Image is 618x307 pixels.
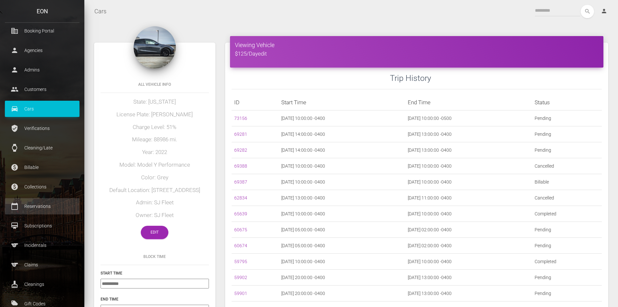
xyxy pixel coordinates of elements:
p: Cars [10,104,75,114]
a: edit [258,50,267,57]
a: sports Incidentals [5,237,79,253]
td: [DATE] 10:00:00 -0400 [279,206,406,222]
a: 69388 [234,163,247,169]
a: 59901 [234,291,247,296]
td: [DATE] 20:00:00 -0400 [279,270,406,286]
p: Admins [10,65,75,75]
td: Completed [532,206,602,222]
td: Pending [532,126,602,142]
a: 69281 [234,132,247,137]
td: [DATE] 10:00:00 -0400 [279,110,406,126]
h5: State: [US_STATE] [101,98,209,106]
a: drive_eta Cars [5,101,79,117]
td: [DATE] 13:00:00 -0400 [405,142,532,158]
a: Edit [141,226,168,239]
a: 59902 [234,275,247,280]
th: Status [532,95,602,110]
td: [DATE] 11:00:00 -0400 [405,190,532,206]
td: [DATE] 02:00:00 -0400 [405,222,532,238]
h5: Charge Level: 51% [101,123,209,131]
h5: License Plate: [PERSON_NAME] [101,111,209,119]
td: [DATE] 10:00:00 -0400 [279,174,406,190]
a: 60674 [234,243,247,248]
td: [DATE] 05:00:00 -0400 [279,238,406,254]
h6: Start Time [101,270,209,276]
td: [DATE] 10:00:00 -0400 [405,254,532,270]
p: Reservations [10,201,75,211]
td: Pending [532,286,602,301]
a: cleaning_services Cleanings [5,276,79,292]
h5: Year: 2022 [101,148,209,156]
p: Cleanings [10,279,75,289]
a: sports Claims [5,257,79,273]
td: Pending [532,270,602,286]
p: Billable [10,162,75,172]
td: Pending [532,110,602,126]
td: Cancelled [532,190,602,206]
p: Collections [10,182,75,192]
a: calendar_today Reservations [5,198,79,214]
h6: End Time [101,296,209,302]
a: people Customers [5,81,79,97]
td: [DATE] 13:00:00 -0400 [405,126,532,142]
p: Agencies [10,45,75,55]
td: [DATE] 10:00:00 -0400 [405,174,532,190]
td: [DATE] 14:00:00 -0400 [279,126,406,142]
td: [DATE] 10:00:00 -0400 [405,206,532,222]
td: [DATE] 02:00:00 -0400 [405,238,532,254]
a: 59795 [234,259,247,264]
a: person Agencies [5,42,79,58]
p: Booking Portal [10,26,75,36]
td: [DATE] 10:00:00 -0400 [279,254,406,270]
h5: Color: Grey [101,174,209,182]
td: [DATE] 10:00:00 -0400 [405,158,532,174]
h6: Block Time [101,254,209,260]
td: [DATE] 10:00:00 -0500 [405,110,532,126]
td: Pending [532,142,602,158]
h5: $125/Day [235,50,599,58]
th: End Time [405,95,532,110]
td: [DATE] 13:00:00 -0400 [279,190,406,206]
h5: Mileage: 88986 mi. [101,136,209,144]
td: Pending [532,222,602,238]
p: Cleaning/Late [10,143,75,153]
p: Incidentals [10,240,75,250]
a: Cars [94,3,106,19]
h5: Owner: SJ Fleet [101,211,209,219]
a: 62834 [234,195,247,200]
button: search [581,5,594,18]
a: paid Billable [5,159,79,175]
a: person Admins [5,62,79,78]
img: 251.png [134,26,176,69]
td: [DATE] 10:00:00 -0400 [279,158,406,174]
td: Pending [532,238,602,254]
h4: Viewing Vehicle [235,41,599,49]
a: corporate_fare Booking Portal [5,23,79,39]
td: [DATE] 13:00:00 -0400 [405,286,532,301]
td: [DATE] 13:00:00 -0400 [405,270,532,286]
a: watch Cleaning/Late [5,140,79,156]
p: Verifications [10,123,75,133]
p: Customers [10,84,75,94]
a: 73156 [234,116,247,121]
td: Completed [532,254,602,270]
td: Cancelled [532,158,602,174]
th: ID [232,95,279,110]
i: person [601,8,607,14]
h5: Default Location: [STREET_ADDRESS] [101,186,209,194]
p: Subscriptions [10,221,75,231]
a: person [596,5,613,18]
h3: Trip History [390,72,602,84]
th: Start Time [279,95,406,110]
a: 65639 [234,211,247,216]
h5: Model: Model Y Performance [101,161,209,169]
h6: All Vehicle Info [101,82,209,87]
h5: Admin: SJ Fleet [101,199,209,207]
a: card_membership Subscriptions [5,218,79,234]
p: Claims [10,260,75,270]
td: [DATE] 20:00:00 -0400 [279,286,406,301]
a: 60675 [234,227,247,232]
a: verified_user Verifications [5,120,79,136]
a: 69282 [234,147,247,153]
